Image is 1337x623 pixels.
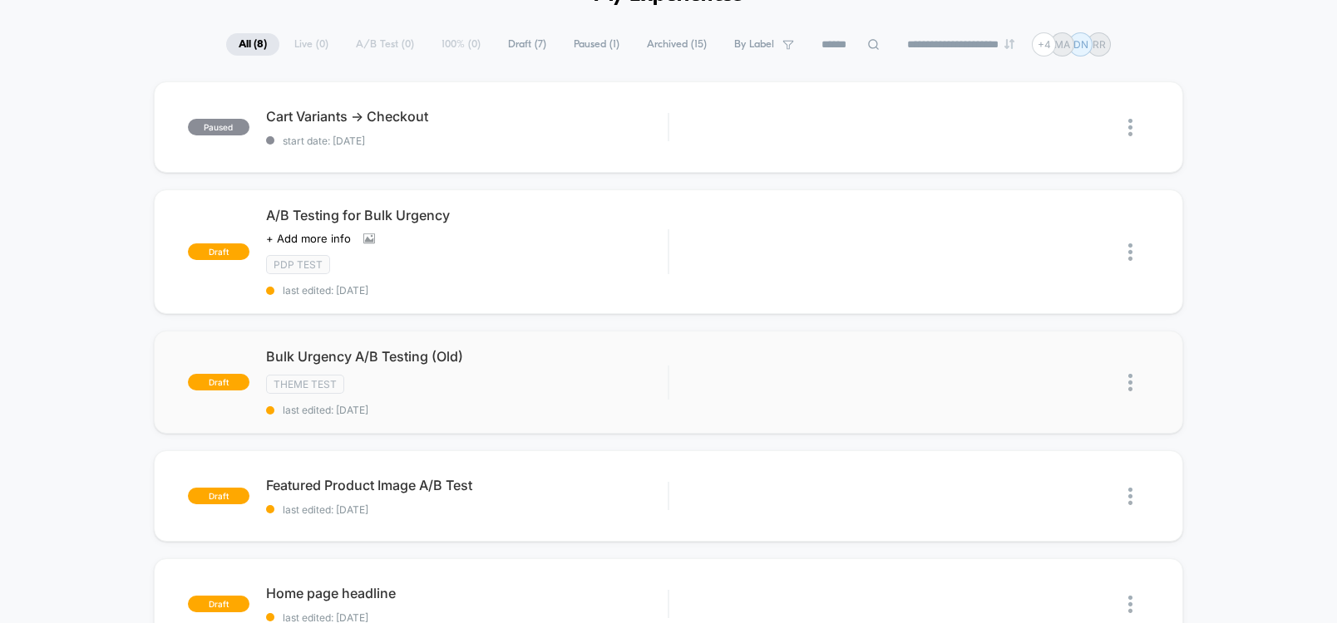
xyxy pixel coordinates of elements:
[188,488,249,504] span: draft
[266,135,668,147] span: start date: [DATE]
[266,348,668,365] span: Bulk Urgency A/B Testing (Old)
[496,33,559,56] span: Draft ( 7 )
[266,284,668,297] span: last edited: [DATE]
[266,108,668,125] span: Cart Variants -> Checkout
[188,374,249,390] span: draft
[1128,488,1132,505] img: close
[188,243,249,260] span: draft
[1093,38,1106,51] p: RR
[226,33,279,56] span: All ( 8 )
[266,232,351,245] span: + Add more info
[188,119,249,135] span: paused
[634,33,719,56] span: Archived ( 15 )
[734,38,774,51] span: By Label
[266,503,668,516] span: last edited: [DATE]
[1128,596,1132,613] img: close
[561,33,632,56] span: Paused ( 1 )
[1128,243,1132,261] img: close
[266,477,668,493] span: Featured Product Image A/B Test
[266,375,344,394] span: Theme Test
[266,207,668,223] span: A/B Testing for Bulk Urgency
[188,596,249,612] span: draft
[266,585,668,601] span: Home page headline
[1054,38,1070,51] p: MA
[1032,32,1056,56] div: + 4
[1004,39,1014,49] img: end
[266,404,668,416] span: last edited: [DATE]
[1073,38,1088,51] p: DN
[1128,119,1132,136] img: close
[1128,374,1132,391] img: close
[266,255,330,274] span: PDP Test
